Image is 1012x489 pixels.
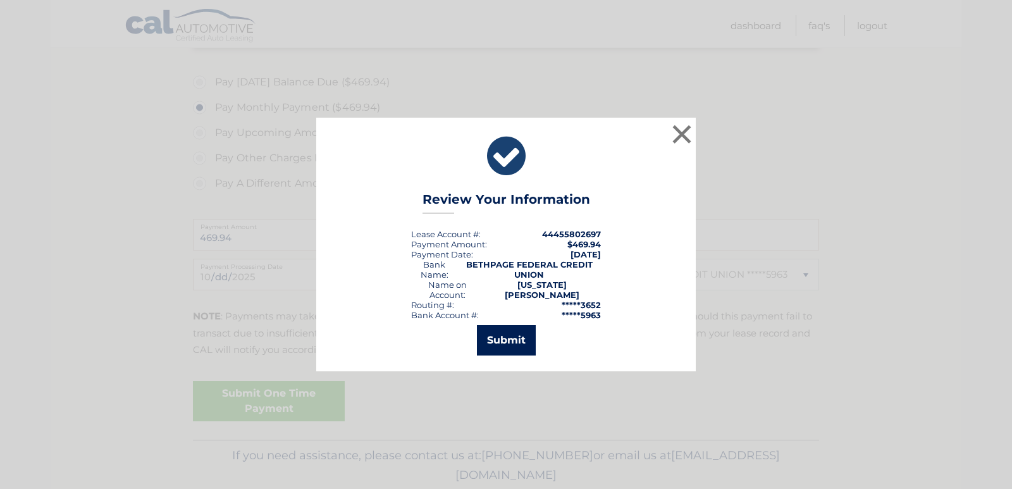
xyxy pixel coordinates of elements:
[477,325,536,356] button: Submit
[423,192,590,214] h3: Review Your Information
[542,229,601,239] strong: 44455802697
[411,249,471,259] span: Payment Date
[669,121,694,147] button: ×
[567,239,601,249] span: $469.94
[571,249,601,259] span: [DATE]
[411,280,484,300] div: Name on Account:
[411,300,454,310] div: Routing #:
[411,239,487,249] div: Payment Amount:
[411,229,481,239] div: Lease Account #:
[411,249,473,259] div: :
[505,280,579,300] strong: [US_STATE][PERSON_NAME]
[466,259,593,280] strong: BETHPAGE FEDERAL CREDIT UNION
[411,310,479,320] div: Bank Account #:
[411,259,458,280] div: Bank Name:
